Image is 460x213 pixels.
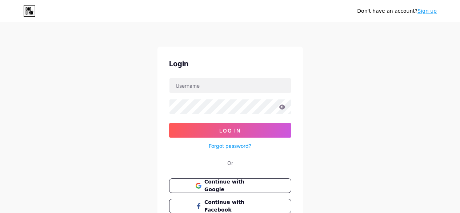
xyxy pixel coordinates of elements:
button: Log In [169,123,291,138]
span: Log In [219,127,241,134]
button: Continue with Google [169,178,291,193]
div: Or [227,159,233,167]
span: Continue with Google [204,178,264,193]
div: Login [169,58,291,69]
a: Sign up [417,8,437,14]
div: Don't have an account? [357,7,437,15]
a: Forgot password? [209,142,251,150]
input: Username [169,78,291,93]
